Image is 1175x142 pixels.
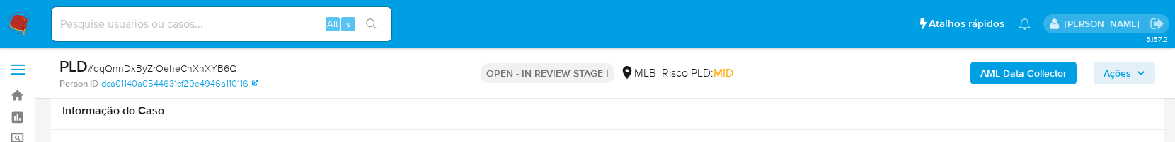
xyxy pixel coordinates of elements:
a: dca01140a0544631cf29e4946a110116 [101,77,258,90]
button: Ações [1094,62,1155,84]
span: Alt [327,17,338,31]
span: Atalhos rápidos [929,16,1004,31]
span: Ações [1104,62,1131,84]
a: Notificações [1019,18,1031,30]
a: Sair [1150,16,1164,31]
span: s [346,17,350,31]
button: AML Data Collector [970,62,1077,84]
p: OPEN - IN REVIEW STAGE I [481,63,614,83]
b: Person ID [59,77,98,90]
div: MLB [620,65,656,81]
span: Risco PLD: [662,65,733,81]
b: PLD [59,55,88,77]
span: # qqQnnDxByZrOeheCnXhXYB6Q [88,61,237,75]
h1: Informação do Caso [62,104,1152,118]
span: MID [713,65,733,81]
button: search-icon [357,14,386,34]
p: alessandra.barbosa@mercadopago.com [1065,17,1145,31]
input: Pesquise usuários ou casos... [52,15,391,33]
b: AML Data Collector [980,62,1067,84]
